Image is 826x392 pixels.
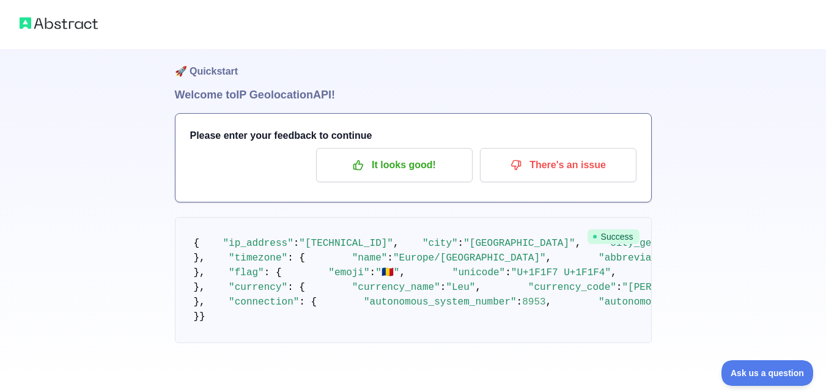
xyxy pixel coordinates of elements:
[287,253,305,264] span: : {
[194,238,200,249] span: {
[588,229,640,244] span: Success
[293,238,300,249] span: :
[316,148,473,182] button: It looks good!
[489,155,627,176] p: There's an issue
[622,282,710,293] span: "[PERSON_NAME]"
[175,86,652,103] h1: Welcome to IP Geolocation API!
[264,267,282,278] span: : {
[299,297,317,308] span: : {
[422,238,458,249] span: "city"
[190,128,636,143] h3: Please enter your feedback to continue
[175,40,652,86] h1: 🚀 Quickstart
[458,238,464,249] span: :
[528,282,616,293] span: "currency_code"
[325,155,463,176] p: It looks good!
[611,267,617,278] span: ,
[375,267,399,278] span: "🇷🇴"
[328,267,369,278] span: "emoji"
[546,253,552,264] span: ,
[452,267,505,278] span: "unicode"
[352,282,440,293] span: "currency_name"
[599,253,680,264] span: "abbreviation"
[223,238,293,249] span: "ip_address"
[599,297,786,308] span: "autonomous_system_organization"
[229,253,287,264] span: "timezone"
[287,282,305,293] span: : {
[299,238,393,249] span: "[TECHNICAL_ID]"
[517,297,523,308] span: :
[480,148,636,182] button: There's an issue
[352,253,388,264] span: "name"
[440,282,446,293] span: :
[387,253,393,264] span: :
[446,282,475,293] span: "Leu"
[399,267,405,278] span: ,
[721,360,814,386] iframe: Toggle Customer Support
[463,238,575,249] span: "[GEOGRAPHIC_DATA]"
[475,282,481,293] span: ,
[364,297,517,308] span: "autonomous_system_number"
[229,297,299,308] span: "connection"
[20,15,98,32] img: Abstract logo
[229,267,264,278] span: "flag"
[522,297,545,308] span: 8953
[229,282,287,293] span: "currency"
[505,267,511,278] span: :
[393,253,546,264] span: "Europe/[GEOGRAPHIC_DATA]"
[616,282,622,293] span: :
[546,297,552,308] span: ,
[575,238,581,249] span: ,
[511,267,611,278] span: "U+1F1F7 U+1F1F4"
[393,238,399,249] span: ,
[370,267,376,278] span: :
